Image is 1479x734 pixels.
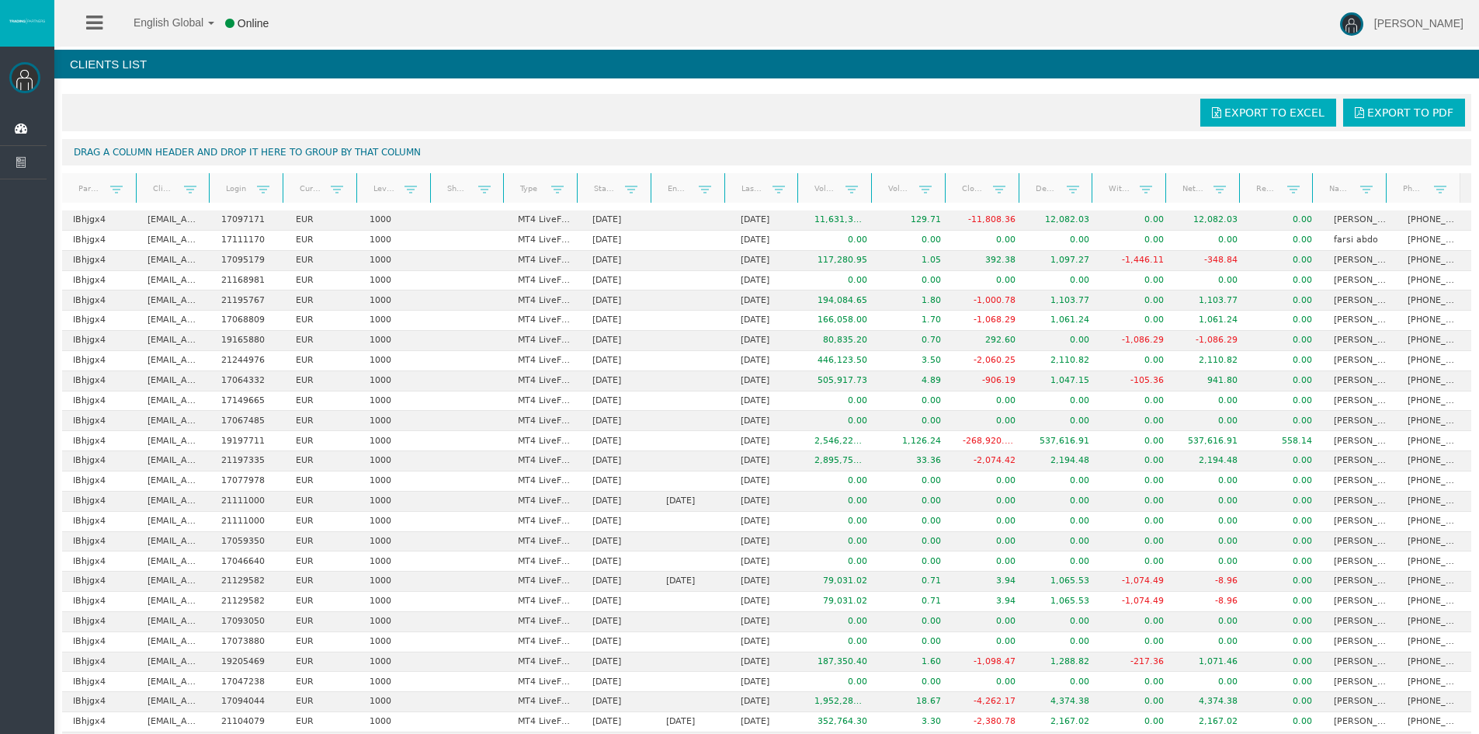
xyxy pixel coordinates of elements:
td: MT4 LiveFloatingSpreadAccount [507,231,582,251]
td: 0.00 [1100,311,1175,331]
td: IBhjgx4 [62,431,137,451]
a: Phone [1394,178,1435,199]
td: [PERSON_NAME] el [PERSON_NAME] [1323,411,1397,431]
td: IBhjgx4 [62,331,137,351]
td: [DATE] [582,471,656,492]
td: [DATE] [582,210,656,231]
td: 0.00 [1100,512,1175,532]
td: [DATE] [730,351,804,371]
td: EUR [285,331,359,351]
td: 0.00 [804,231,878,251]
td: [DATE] [730,512,804,532]
td: MT4 LiveFloatingSpreadAccount [507,492,582,512]
td: 17111170 [210,231,285,251]
a: Export to Excel [1200,99,1336,127]
a: Client [143,178,184,199]
td: [EMAIL_ADDRESS][DOMAIN_NAME] [137,411,211,431]
td: [EMAIL_ADDRESS][DOMAIN_NAME] [137,391,211,412]
td: 1,126.24 [878,431,953,451]
a: Type [511,178,552,199]
td: [DATE] [582,231,656,251]
td: -2,074.42 [952,451,1026,471]
td: MT4 LiveFloatingSpreadAccount [507,210,582,231]
td: [DATE] [582,271,656,291]
a: Closed PNL [952,178,993,199]
td: 1000 [359,451,433,471]
td: 1000 [359,251,433,271]
td: 0.00 [878,411,953,431]
td: MT4 LiveFloatingSpreadAccount [507,290,582,311]
a: End Date [658,178,699,199]
td: [DATE] [730,210,804,231]
td: 1,061.24 [1026,311,1101,331]
td: 21244976 [210,351,285,371]
td: EUR [285,391,359,412]
td: 0.00 [1248,492,1323,512]
td: 0.00 [1248,471,1323,492]
td: 21111000 [210,512,285,532]
td: EUR [285,231,359,251]
td: 0.00 [804,512,878,532]
td: 0.00 [1248,290,1323,311]
td: [DATE] [582,431,656,451]
td: IBhjgx4 [62,271,137,291]
td: 1000 [359,471,433,492]
td: EUR [285,411,359,431]
td: [PERSON_NAME] [1323,371,1397,391]
td: MT4 LiveFloatingSpreadAccount [507,271,582,291]
td: EUR [285,492,359,512]
td: [EMAIL_ADDRESS][DOMAIN_NAME] [137,251,211,271]
a: Net deposits [1172,178,1213,199]
td: [EMAIL_ADDRESS][DOMAIN_NAME] [137,512,211,532]
span: Export to Excel [1224,106,1325,119]
td: [DATE] [582,451,656,471]
a: Export to PDF [1343,99,1465,127]
td: 0.00 [804,391,878,412]
td: 0.00 [1026,471,1101,492]
td: 17149665 [210,391,285,412]
td: 19165880 [210,331,285,351]
a: Withdrawals [1099,178,1140,199]
a: Partner code [68,178,110,199]
td: MT4 LiveFloatingSpreadAccount [507,411,582,431]
td: [DATE] [730,311,804,331]
td: [DATE] [730,231,804,251]
td: 537,616.91 [1175,431,1249,451]
td: 166,058.00 [804,311,878,331]
td: 0.00 [878,512,953,532]
td: 0.00 [804,492,878,512]
td: 0.00 [1026,512,1101,532]
td: MT4 LiveFloatingSpreadAccount [507,371,582,391]
td: 0.00 [1248,331,1323,351]
a: Leverage [363,178,404,199]
td: 0.00 [952,411,1026,431]
td: 1000 [359,351,433,371]
td: 0.00 [1100,411,1175,431]
td: 0.00 [1248,512,1323,532]
td: 0.00 [1175,492,1249,512]
td: 2,194.48 [1026,451,1101,471]
td: 1000 [359,231,433,251]
td: MT4 LiveFloatingSpreadAccount [507,471,582,492]
td: 0.00 [1100,231,1175,251]
td: [EMAIL_ADDRESS][DOMAIN_NAME] [137,451,211,471]
td: [EMAIL_ADDRESS][DOMAIN_NAME] [137,431,211,451]
td: [DATE] [730,492,804,512]
td: EUR [285,431,359,451]
td: [PHONE_NUMBER] [1397,471,1471,492]
td: farsi abdo [1323,231,1397,251]
td: [DATE] [582,351,656,371]
td: [EMAIL_ADDRESS][DOMAIN_NAME] [137,271,211,291]
td: [PERSON_NAME] [1323,271,1397,291]
td: 0.00 [1175,471,1249,492]
td: [PHONE_NUMBER] [1397,411,1471,431]
td: IBhjgx4 [62,351,137,371]
td: 2,546,227.55 [804,431,878,451]
td: 129.71 [878,210,953,231]
td: 1.05 [878,251,953,271]
a: Name [1320,178,1361,199]
td: 1000 [359,431,433,451]
td: 11,631,392.29 [804,210,878,231]
td: [DATE] [582,251,656,271]
td: 21111000 [210,492,285,512]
